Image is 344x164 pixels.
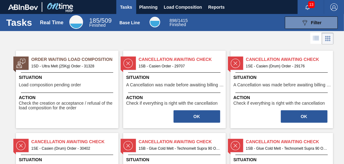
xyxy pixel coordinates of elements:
span: 1SE - Casien (Drum) Order - 29176 [246,63,328,70]
img: status [231,59,240,68]
span: Action [234,94,332,101]
img: status [231,141,240,150]
span: Planning [139,3,158,11]
span: Finished [170,22,186,27]
span: Load composition pending order [19,83,81,87]
span: Action [126,94,224,101]
div: Complete task: 2272195 [280,110,328,123]
span: Situation [126,157,224,163]
span: 1SE - Casien (Drum) Order - 30402 [31,145,114,152]
span: 898 [170,18,177,23]
span: Order Waiting Load Composition [31,56,119,63]
img: status [123,59,133,68]
span: / 509 [89,17,112,24]
span: Finished [89,23,106,28]
button: Notifications [298,3,318,11]
img: Logout [330,3,338,11]
span: Action [19,94,117,101]
span: Check if everything is right with the cancellation [126,101,218,106]
span: Check the creation or acceptance / refusal of the load composition for the order [19,101,117,111]
span: Situation [19,157,117,163]
span: 1SD - Ultra Melt (25Kg) Order - 31328 [31,63,114,70]
span: Reports [208,3,225,11]
img: status [16,141,26,150]
span: 185 [89,17,100,24]
div: Base Line [170,19,188,27]
span: Cancellation Awaiting Check [246,139,333,145]
button: OK [281,110,328,123]
span: Check if everything is right with the cancellation [234,101,325,106]
span: 1SB - Casien Order - 29707 [139,63,221,70]
div: Card Vision [322,33,334,44]
span: Situation [19,74,117,81]
img: status [16,59,26,68]
span: Cancellation Awaiting Check [139,56,226,63]
button: OK [174,110,220,123]
button: Filter [285,16,338,29]
img: status [123,141,133,150]
div: Base Line [150,17,160,27]
div: Real Time [40,20,63,25]
span: Situation [126,74,224,81]
span: Tasks [119,3,133,11]
span: Cancellation Awaiting Check [139,139,226,145]
span: Load Composition [164,3,202,11]
span: Situation [234,74,332,81]
span: / 1415 [170,18,188,23]
div: List Vision [310,33,322,44]
span: Filter [311,20,322,25]
span: Cancellation Awaiting Check [246,56,333,63]
span: Situation [234,157,332,163]
span: 1SB - Glue Cold Melt - Technomelt Supra 90 Order - 23407 [139,145,221,152]
div: Base Line [119,20,140,25]
div: Real Time [69,15,83,29]
div: Complete task: 2272192 [173,110,221,123]
h1: Tasks [6,19,32,26]
span: 1SB - Glue Cold Melt - Technomelt Supra 90 Order - 29305 [246,145,328,152]
span: 13 [308,1,315,8]
span: Cancellation Awaiting Check [31,139,119,145]
span: A Cancellation was made before awaiting billing stage [126,83,224,87]
img: TNhmsLtSVTkK8tSr43FrP2fwEKptu5GPRR3wAAAABJRU5ErkJggg== [8,4,38,10]
span: A Cancellation was made before awaiting billing stage [234,83,332,87]
div: Real Time [89,18,112,27]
